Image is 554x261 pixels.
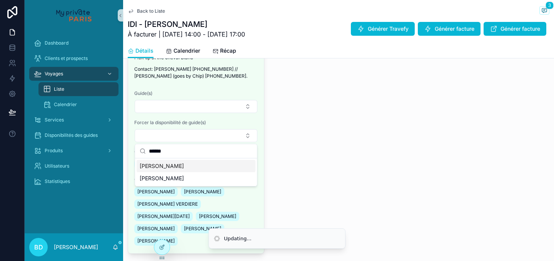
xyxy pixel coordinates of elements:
[351,22,415,36] button: Générer Travefy
[137,189,175,195] span: [PERSON_NAME]
[34,243,43,252] span: BD
[134,90,258,96] span: Guide(s)
[137,238,175,244] span: [PERSON_NAME]
[29,175,118,188] a: Statistiques
[435,25,474,33] span: Générer facture
[166,44,200,59] a: Calendrier
[220,47,236,55] span: Récap
[418,22,481,36] button: Générer facture
[54,243,98,251] p: [PERSON_NAME]
[29,36,118,50] a: Dashboard
[45,117,64,123] span: Services
[134,120,258,126] span: Forcer la disponibilité de guide(s)
[128,19,245,30] h1: IDI - [PERSON_NAME]
[54,101,77,108] span: Calendrier
[546,2,554,9] span: 3
[45,148,63,154] span: Produits
[128,30,245,39] span: À facturer | [DATE] 14:00 - [DATE] 17:00
[135,158,257,186] div: Suggestions
[224,235,252,243] div: Updating...
[38,82,118,96] a: Liste
[134,176,258,183] span: Guides déjà bookés
[29,52,118,65] a: Clients et prospects
[539,6,549,16] button: 3
[137,8,165,14] span: Back to Liste
[184,189,221,195] span: [PERSON_NAME]
[501,25,540,33] span: Générer facture
[45,163,69,169] span: Utilisateurs
[25,31,123,198] div: scrollable content
[174,47,200,55] span: Calendrier
[212,44,236,59] a: Récap
[29,128,118,142] a: Disponibilités des guides
[134,149,258,155] span: Guide(s) disponible(s)
[199,213,236,219] span: [PERSON_NAME]
[128,44,154,58] a: Détails
[29,67,118,81] a: Voyages
[184,226,221,232] span: [PERSON_NAME]
[137,201,198,207] span: [PERSON_NAME] VERDIERE
[45,55,88,62] span: Clients et prospects
[135,100,257,113] button: Select Button
[140,175,184,182] span: [PERSON_NAME]
[137,213,190,219] span: [PERSON_NAME][DATE]
[135,47,154,55] span: Détails
[38,98,118,111] a: Calendrier
[135,129,257,142] button: Select Button
[29,113,118,127] a: Services
[45,178,70,185] span: Statistiques
[140,162,184,170] span: [PERSON_NAME]
[45,71,63,77] span: Voyages
[54,86,64,92] span: Liste
[484,22,546,36] button: Générer facture
[56,9,91,22] img: App logo
[45,40,68,46] span: Dashboard
[128,8,165,14] a: Back to Liste
[137,226,175,232] span: [PERSON_NAME]
[45,132,98,138] span: Disponibilités des guides
[134,66,258,80] p: Contact: [PERSON_NAME] [PHONE_NUMBER] // [PERSON_NAME] (goes by Chip) [PHONE_NUMBER].
[368,25,409,33] span: Générer Travefy
[29,144,118,158] a: Produits
[29,159,118,173] a: Utilisateurs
